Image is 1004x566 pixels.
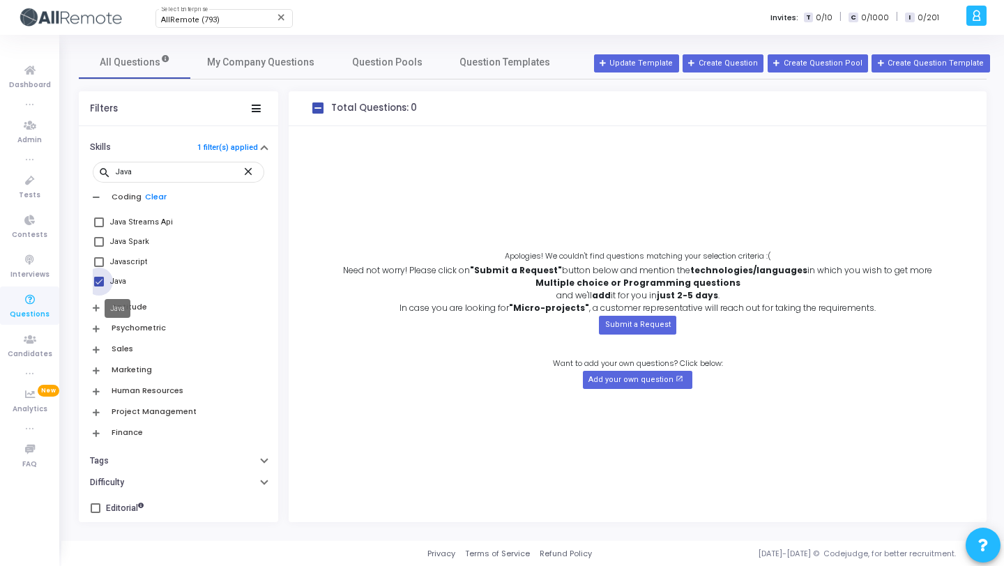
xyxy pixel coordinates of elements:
span: 0/201 [918,12,939,24]
input: Search... [115,168,242,176]
span: Question Pools [352,55,423,70]
span: Candidates [8,349,52,360]
span: 0/10 [816,12,832,24]
span: Question Templates [459,55,550,70]
span: All Questions [100,55,170,70]
h6: Marketing [112,365,152,374]
p: Need not worry! Please click on button below and mention the in which you wish to get more and we... [301,264,975,314]
span: Dashboard [9,79,51,91]
div: Javascript [109,254,147,270]
span: Interviews [10,269,50,281]
button: Create Question Template [872,54,989,72]
div: Java [109,273,126,290]
div: [DATE]-[DATE] © Codejudge, for better recruitment. [592,548,987,560]
div: Java Streams Api [109,214,173,231]
h6: Human Resources [112,386,183,395]
span: New [38,385,59,397]
h6: Coding [112,192,142,201]
div: Java Spark [109,234,149,250]
span: My Company Questions [207,55,314,70]
label: Invites: [770,12,798,24]
b: add [592,289,611,301]
mat-icon: close [242,165,259,177]
a: Clear [145,192,167,201]
button: Skills1 filter(s) applied [79,137,278,158]
img: logo [17,3,122,31]
span: 0/1000 [861,12,889,24]
span: Analytics [13,404,47,415]
div: Java [105,299,130,318]
b: "Micro-projects" [509,302,589,314]
mat-icon: open_in_new [676,374,683,381]
p: Want to add your own questions? Click below: [301,358,975,369]
button: Create Question Pool [768,54,868,72]
h6: Project Management [112,407,197,416]
mat-icon: Clear [276,12,287,23]
span: FAQ [22,459,37,471]
b: technologies/languages [690,264,807,276]
b: Multiple choice or Programming questions [535,277,740,289]
h6: Sales [112,344,133,353]
span: | [839,10,842,24]
button: Create Question [683,54,763,72]
mat-icon: search [98,166,115,178]
h6: Psychometric [112,323,166,332]
span: Contests [12,229,47,241]
button: Difficulty [79,472,278,494]
span: AllRemote (793) [161,15,220,24]
h6: Skills [90,142,111,153]
p: Apologies! We couldn't find questions matching your selection criteria :( [301,250,975,262]
a: Terms of Service [465,548,530,560]
span: C [849,13,858,23]
button: Add your own question [583,371,693,389]
h6: Finance [112,428,143,437]
button: Submit a Request [599,316,676,334]
span: | [896,10,898,24]
h6: Difficulty [90,477,124,488]
strong: just 2-5 days [657,289,718,301]
a: Update Template [594,54,679,72]
a: Privacy [427,548,455,560]
span: T [804,13,813,23]
div: Filters [90,103,118,114]
button: Tags [79,450,278,472]
span: I [905,13,914,23]
span: Questions [10,309,50,321]
a: Refund Policy [540,548,592,560]
a: 1 filter(s) applied [197,143,258,152]
h4: Total Questions: 0 [331,102,417,114]
h6: Editorial [106,503,144,514]
h6: Tags [90,456,109,466]
span: Admin [17,135,42,146]
span: Tests [19,190,40,201]
b: "Submit a Request" [470,264,562,276]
